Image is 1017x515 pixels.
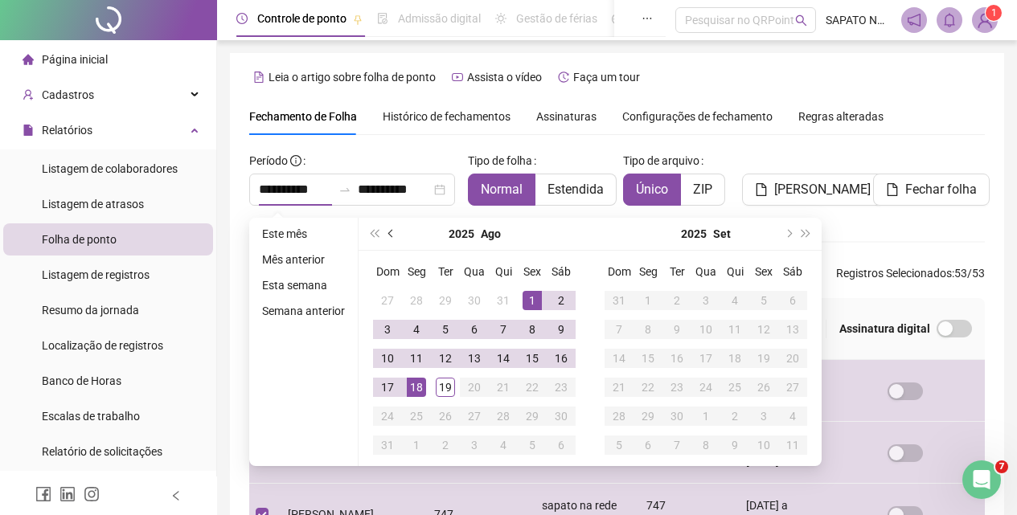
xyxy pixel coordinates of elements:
[749,286,778,315] td: 2025-09-05
[609,435,629,455] div: 5
[754,407,773,426] div: 3
[942,13,957,27] span: bell
[720,344,749,373] td: 2025-09-18
[378,320,397,339] div: 3
[774,180,871,199] span: [PERSON_NAME]
[402,431,431,460] td: 2025-09-01
[667,320,687,339] div: 9
[991,7,997,18] span: 1
[667,378,687,397] div: 23
[465,407,484,426] div: 27
[662,373,691,402] td: 2025-09-23
[436,407,455,426] div: 26
[749,315,778,344] td: 2025-09-12
[778,373,807,402] td: 2025-09-27
[518,257,547,286] th: Sex
[269,71,436,84] span: Leia o artigo sobre folha de ponto
[547,315,576,344] td: 2025-08-09
[338,183,351,196] span: to
[378,378,397,397] div: 17
[42,88,94,101] span: Cadastros
[481,218,501,250] button: month panel
[623,152,699,170] span: Tipo de arquivo
[290,155,301,166] span: info-circle
[634,286,662,315] td: 2025-09-01
[465,349,484,368] div: 13
[667,349,687,368] div: 16
[720,373,749,402] td: 2025-09-25
[778,315,807,344] td: 2025-09-13
[460,344,489,373] td: 2025-08-13
[398,12,481,25] span: Admissão digital
[373,315,402,344] td: 2025-08-03
[634,315,662,344] td: 2025-09-08
[42,374,121,387] span: Banco de Horas
[431,344,460,373] td: 2025-08-12
[353,14,363,24] span: pushpin
[373,344,402,373] td: 2025-08-10
[691,373,720,402] td: 2025-09-24
[373,402,402,431] td: 2025-08-24
[605,286,634,315] td: 2025-08-31
[518,344,547,373] td: 2025-08-15
[691,431,720,460] td: 2025-10-08
[605,431,634,460] td: 2025-10-05
[23,125,34,136] span: file
[481,182,523,197] span: Normal
[523,291,542,310] div: 1
[365,218,383,250] button: super-prev-year
[249,110,357,123] span: Fechamento de Folha
[42,304,139,317] span: Resumo da jornada
[489,344,518,373] td: 2025-08-14
[436,291,455,310] div: 29
[783,407,802,426] div: 4
[634,402,662,431] td: 2025-09-29
[638,349,658,368] div: 15
[552,407,571,426] div: 30
[547,344,576,373] td: 2025-08-16
[778,344,807,373] td: 2025-09-20
[609,291,629,310] div: 31
[836,267,952,280] span: Registros Selecionados
[42,198,144,210] span: Listagem de atrasos
[460,257,489,286] th: Qua
[431,257,460,286] th: Ter
[489,373,518,402] td: 2025-08-21
[873,174,990,206] button: Fechar folha
[638,320,658,339] div: 8
[696,349,716,368] div: 17
[236,13,248,24] span: clock-circle
[634,257,662,286] th: Seg
[720,315,749,344] td: 2025-09-11
[681,218,707,250] button: year panel
[256,301,351,321] li: Semana anterior
[523,320,542,339] div: 8
[84,486,100,502] span: instagram
[547,402,576,431] td: 2025-08-30
[547,182,604,197] span: Estendida
[638,407,658,426] div: 29
[612,13,623,24] span: dashboard
[783,378,802,397] div: 27
[725,291,744,310] div: 4
[42,339,163,352] span: Localização de registros
[460,286,489,315] td: 2025-07-30
[778,286,807,315] td: 2025-09-06
[42,124,92,137] span: Relatórios
[407,349,426,368] div: 11
[256,250,351,269] li: Mês anterior
[377,13,388,24] span: file-done
[494,435,513,455] div: 4
[720,286,749,315] td: 2025-09-04
[465,378,484,397] div: 20
[783,349,802,368] div: 20
[725,320,744,339] div: 11
[995,460,1008,473] span: 7
[691,402,720,431] td: 2025-10-01
[778,402,807,431] td: 2025-10-04
[378,435,397,455] div: 31
[754,349,773,368] div: 19
[754,291,773,310] div: 5
[402,402,431,431] td: 2025-08-25
[42,410,140,423] span: Escalas de trabalho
